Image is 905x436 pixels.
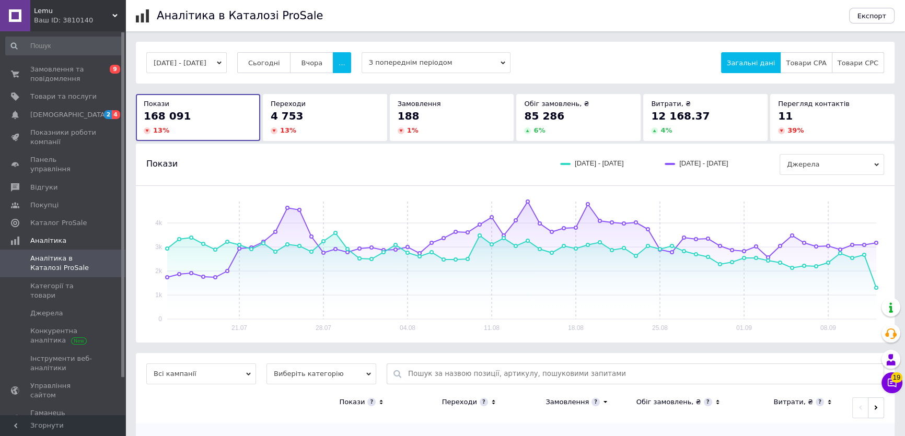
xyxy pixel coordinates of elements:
[248,59,280,67] span: Сьогодні
[231,324,247,332] text: 21.07
[727,59,775,67] span: Загальні дані
[30,381,97,400] span: Управління сайтом
[30,408,97,427] span: Гаманець компанії
[849,8,895,23] button: Експорт
[736,324,752,332] text: 01.09
[30,309,63,318] span: Джерела
[30,236,66,245] span: Аналітика
[144,110,191,122] span: 168 091
[30,254,97,273] span: Аналітика в Каталозі ProSale
[316,324,331,332] text: 28.07
[158,315,162,323] text: 0
[484,324,500,332] text: 11.08
[398,110,420,122] span: 188
[266,363,376,384] span: Виберіть категорію
[568,324,584,332] text: 18.08
[104,110,112,119] span: 2
[110,65,120,74] span: 9
[34,6,112,16] span: Lemu
[333,52,351,73] button: ...
[146,158,178,170] span: Покази
[636,397,701,407] div: Обіг замовлень, ₴
[838,59,878,67] span: Товари CPC
[339,397,365,407] div: Покази
[30,354,97,373] span: Інструменти веб-аналітики
[787,126,804,134] span: 39 %
[30,110,108,120] span: [DEMOGRAPHIC_DATA]
[400,324,415,332] text: 04.08
[651,100,691,108] span: Витрати, ₴
[112,110,120,119] span: 4
[290,52,333,73] button: Вчора
[157,9,323,22] h1: Аналітика в Каталозі ProSale
[773,397,813,407] div: Витрати, ₴
[891,372,902,383] span: 19
[881,372,902,393] button: Чат з покупцем19
[778,100,850,108] span: Перегляд контактів
[652,324,668,332] text: 25.08
[780,52,832,73] button: Товари CPA
[155,291,163,299] text: 1k
[778,110,793,122] span: 11
[857,12,887,20] span: Експорт
[237,52,291,73] button: Сьогодні
[524,110,564,122] span: 85 286
[30,281,97,300] span: Категорії та товари
[362,52,510,73] span: З попереднім періодом
[407,126,419,134] span: 1 %
[30,183,57,192] span: Відгуки
[408,364,878,384] input: Пошук за назвою позиції, артикулу, пошуковими запитами
[155,243,163,251] text: 3k
[5,37,123,55] input: Пошук
[524,100,589,108] span: Обіг замовлень, ₴
[546,397,589,407] div: Замовлення
[280,126,296,134] span: 13 %
[301,59,322,67] span: Вчора
[339,59,345,67] span: ...
[786,59,826,67] span: Товари CPA
[533,126,545,134] span: 6 %
[271,110,304,122] span: 4 753
[271,100,306,108] span: Переходи
[30,218,87,228] span: Каталог ProSale
[660,126,672,134] span: 4 %
[820,324,836,332] text: 08.09
[832,52,884,73] button: Товари CPC
[30,128,97,147] span: Показники роботи компанії
[442,397,477,407] div: Переходи
[146,52,227,73] button: [DATE] - [DATE]
[30,326,97,345] span: Конкурентна аналітика
[146,363,256,384] span: Всі кампанії
[155,267,163,275] text: 2k
[30,201,59,210] span: Покупці
[30,65,97,84] span: Замовлення та повідомлення
[651,110,710,122] span: 12 168.37
[30,92,97,101] span: Товари та послуги
[721,52,781,73] button: Загальні дані
[30,155,97,174] span: Панель управління
[398,100,441,108] span: Замовлення
[155,219,163,227] text: 4k
[144,100,169,108] span: Покази
[780,154,884,175] span: Джерела
[153,126,169,134] span: 13 %
[34,16,125,25] div: Ваш ID: 3810140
